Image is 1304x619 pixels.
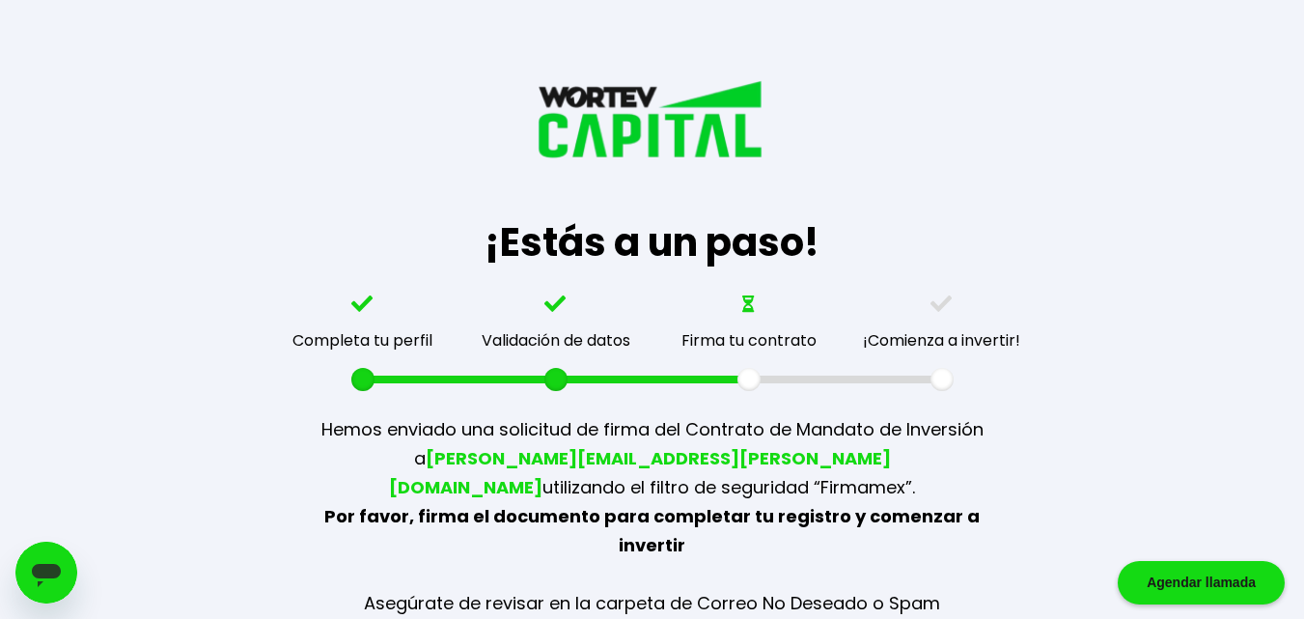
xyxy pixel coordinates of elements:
[485,213,819,271] h1: ¡Estás a un paso!
[742,295,756,313] img: hourglass-half.8938ef0f.svg
[1118,561,1285,605] div: Agendar llamada
[930,295,954,313] img: check-gray.f87aefb8.svg
[544,295,568,313] img: check.0c7e33b3.svg
[482,328,630,352] div: Validación de datos
[351,295,375,313] img: check.0c7e33b3.svg
[681,328,817,352] div: Firma tu contrato
[15,542,77,604] iframe: Botón para iniciar la ventana de mensajería
[292,328,432,352] div: Completa tu perfil
[532,77,773,213] img: logo_wortev_capital
[863,328,1020,352] div: ¡Comienza a invertir!
[324,504,980,557] b: Por favor, firma el documento para completar tu registro y comenzar a invertir
[389,446,891,499] span: [PERSON_NAME][EMAIL_ADDRESS][PERSON_NAME][DOMAIN_NAME]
